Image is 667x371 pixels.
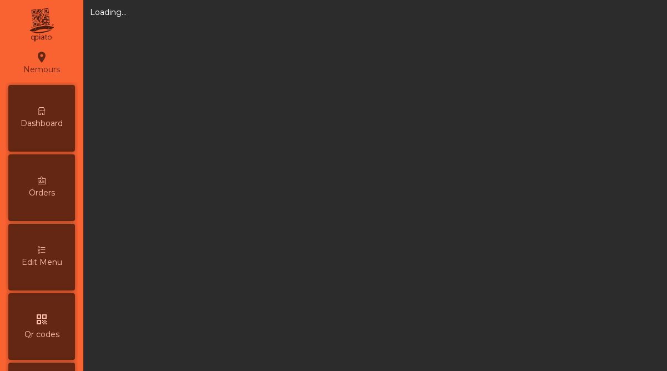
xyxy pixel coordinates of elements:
[22,257,62,268] span: Edit Menu
[35,313,48,326] i: qr_code
[90,7,127,17] app-statistics: Loading...
[23,49,60,77] div: Nemours
[24,329,59,340] span: Qr codes
[29,187,55,199] span: Orders
[28,6,55,44] img: qpiato
[21,118,63,129] span: Dashboard
[35,51,48,64] i: location_on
